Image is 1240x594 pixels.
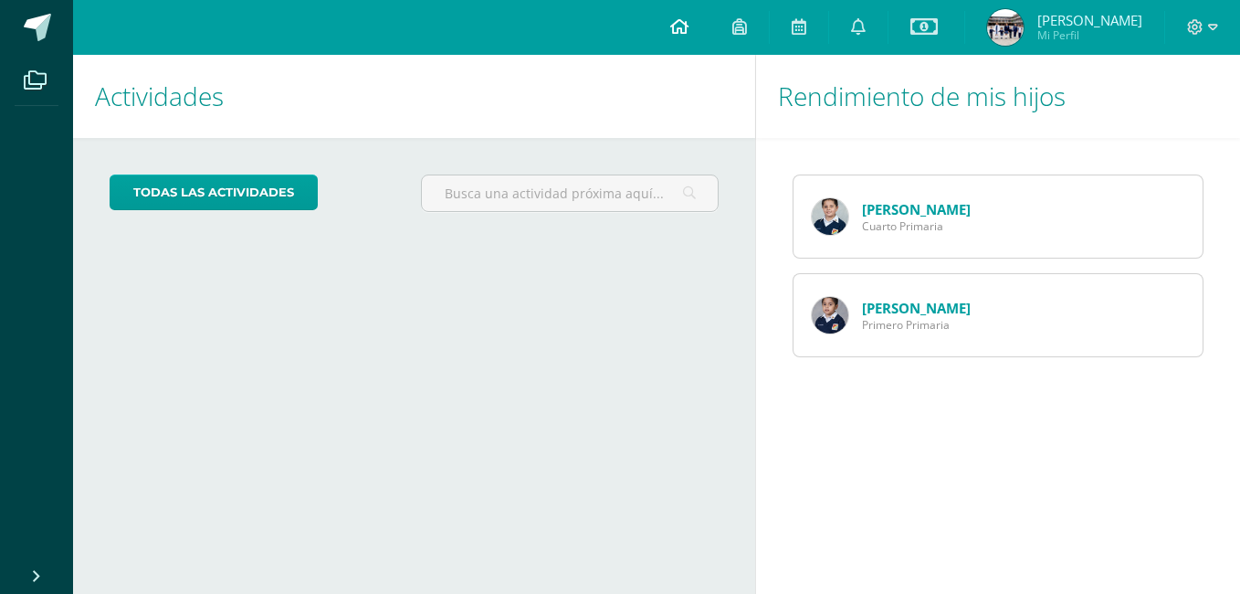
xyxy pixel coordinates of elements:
[95,55,733,138] h1: Actividades
[1037,11,1142,29] span: [PERSON_NAME]
[862,299,971,317] a: [PERSON_NAME]
[987,9,1024,46] img: 50c4babc3a97f92ebb2bf66d03e8a47c.png
[778,55,1218,138] h1: Rendimiento de mis hijos
[812,297,848,334] img: c7cee4eea72c843f07722306d2e08f0f.png
[812,198,848,235] img: de711385f567b10daaebf7395953622f.png
[422,175,717,211] input: Busca una actividad próxima aquí...
[862,218,971,234] span: Cuarto Primaria
[1037,27,1142,43] span: Mi Perfil
[110,175,318,210] a: todas las Actividades
[862,200,971,218] a: [PERSON_NAME]
[862,317,971,333] span: Primero Primaria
